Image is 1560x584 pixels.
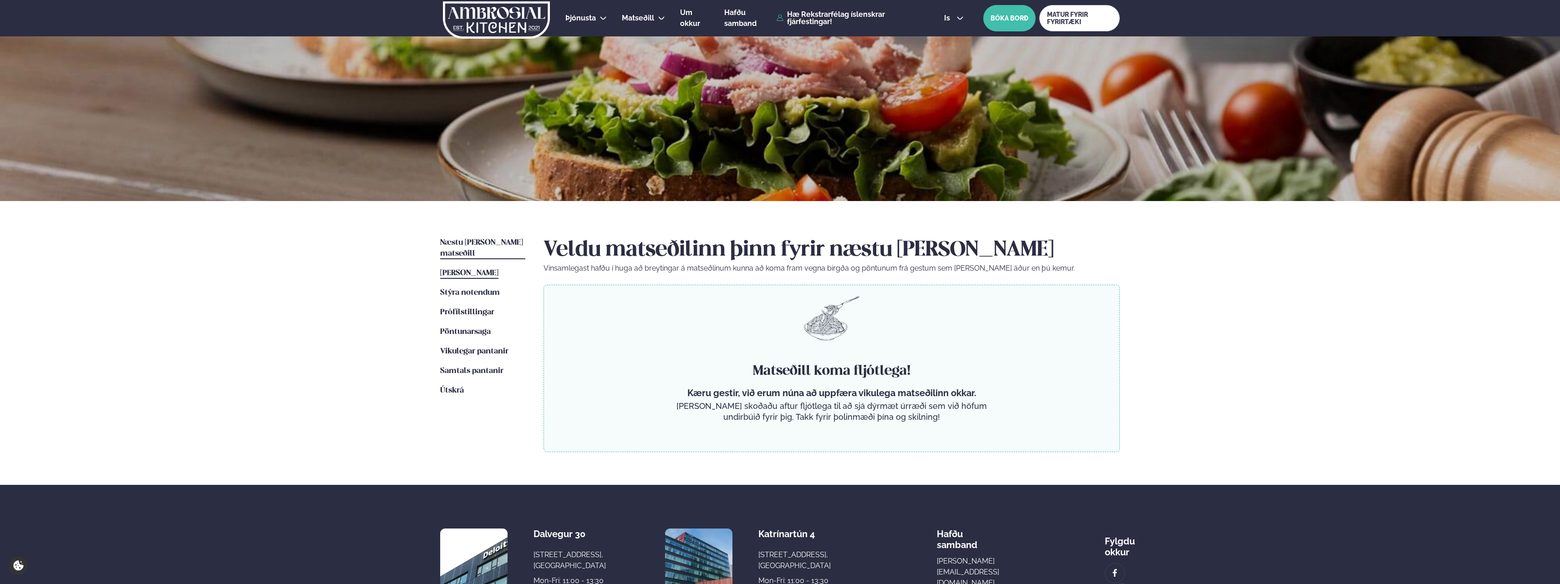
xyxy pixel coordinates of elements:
h4: Matseðill koma fljótlega! [673,362,991,380]
a: MATUR FYRIR FYRIRTÆKI [1039,5,1120,31]
p: [PERSON_NAME] skoðaðu aftur fljótlega til að sjá dýrmæt úrræði sem við höfum undirbúið fyrir þig.... [673,401,991,423]
div: [STREET_ADDRESS], [GEOGRAPHIC_DATA] [534,549,606,571]
span: Matseðill [622,14,654,22]
span: is [944,15,953,22]
p: Vinsamlegast hafðu í huga að breytingar á matseðlinum kunna að koma fram vegna birgða og pöntunum... [544,263,1120,274]
button: BÓKA BORÐ [983,5,1036,31]
span: Samtals pantanir [440,367,503,375]
img: logo [442,1,551,39]
a: Um okkur [680,7,709,29]
div: [STREET_ADDRESS], [GEOGRAPHIC_DATA] [758,549,831,571]
a: Hafðu samband [724,7,772,29]
div: Dalvegur 30 [534,529,606,539]
a: image alt [1105,564,1124,583]
span: Hafðu samband [937,521,977,550]
a: Pöntunarsaga [440,327,491,337]
h2: Veldu matseðilinn þinn fyrir næstu [PERSON_NAME] [544,237,1120,263]
a: Stýra notendum [440,287,500,298]
span: Um okkur [680,8,700,28]
p: Kæru gestir, við erum núna að uppfæra vikulega matseðilinn okkar. [673,388,991,398]
button: is [937,15,971,22]
a: Matseðill [622,13,654,24]
a: Prófílstillingar [440,307,494,318]
span: [PERSON_NAME] [440,269,498,277]
div: Fylgdu okkur [1105,529,1135,558]
span: Hafðu samband [724,8,757,28]
a: Útskrá [440,385,464,396]
img: image alt [1110,568,1120,579]
a: Næstu [PERSON_NAME] matseðill [440,237,525,259]
span: Vikulegar pantanir [440,347,508,355]
a: Vikulegar pantanir [440,346,508,357]
a: Þjónusta [565,13,596,24]
span: Prófílstillingar [440,308,494,316]
a: Samtals pantanir [440,366,503,377]
span: Stýra notendum [440,289,500,297]
a: Cookie settings [9,556,28,575]
span: Pöntunarsaga [440,328,491,336]
a: [PERSON_NAME] [440,268,498,279]
a: Hæ Rekstrarfélag íslenskrar fjárfestingar! [777,11,923,25]
span: Næstu [PERSON_NAME] matseðill [440,239,523,257]
span: Þjónusta [565,14,596,22]
div: Katrínartún 4 [758,529,831,539]
span: Útskrá [440,387,464,394]
img: pasta [804,296,859,341]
